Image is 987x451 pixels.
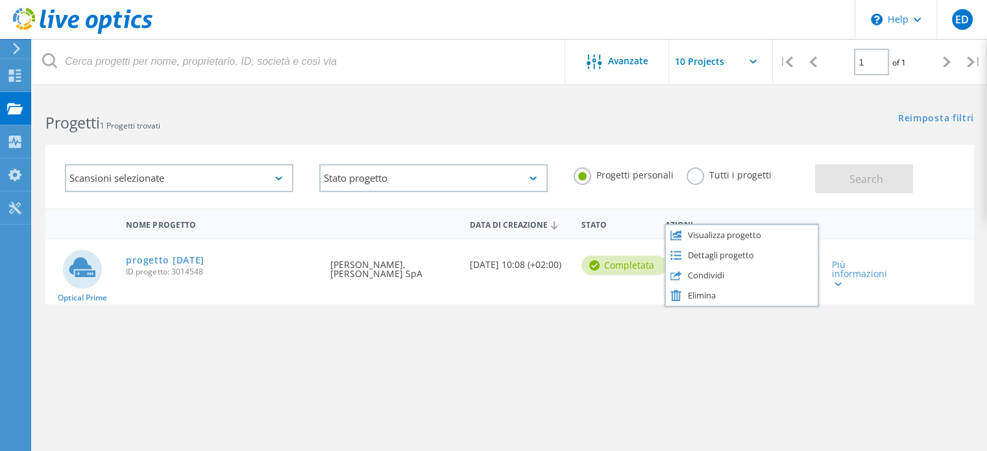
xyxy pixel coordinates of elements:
label: Progetti personali [574,167,674,180]
label: Tutti i progetti [687,167,772,180]
div: | [960,39,987,85]
svg: \n [871,14,883,25]
a: progetto [DATE] [126,256,204,265]
div: Completata [581,256,667,275]
div: Stato [575,212,659,236]
div: Elimina [666,286,818,306]
span: 1 Progetti trovati [100,120,160,131]
div: [DATE] 10:08 (+02:00) [463,239,575,282]
span: ID progetto: 3014548 [126,268,317,276]
div: Dettagli progetto [666,245,818,265]
span: Search [849,172,883,186]
button: Search [815,164,913,193]
b: Progetti [45,112,100,133]
div: Data di creazione [463,212,575,236]
input: Cerca progetti per nome, proprietario, ID, società e così via [32,39,566,84]
a: Reimposta filtri [898,114,974,125]
div: | [773,39,799,85]
div: Condividi [666,265,818,286]
a: Live Optics Dashboard [13,27,152,36]
span: of 1 [892,57,906,68]
div: Azioni [658,212,825,236]
span: Optical Prime [58,294,107,302]
div: Più informazioni [832,260,893,287]
span: ED [955,14,969,25]
div: Scansioni selezionate [65,164,293,192]
div: Stato progetto [319,164,548,192]
div: Visualizza progetto [666,225,818,245]
div: [PERSON_NAME], [PERSON_NAME] SpA [324,239,463,291]
span: Avanzate [608,56,648,66]
div: Nome progetto [119,212,324,236]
